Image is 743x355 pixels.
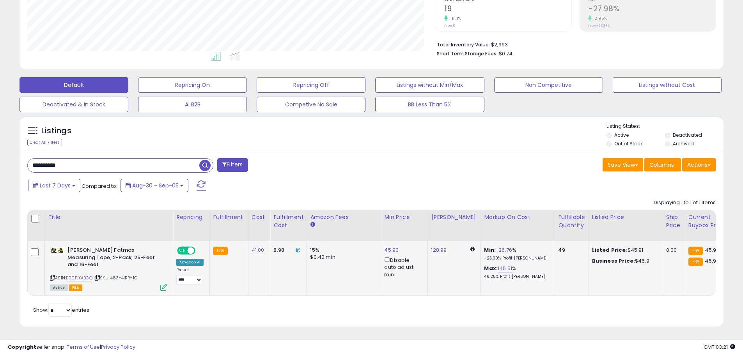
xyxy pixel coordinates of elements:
strong: Copyright [8,343,36,351]
label: Out of Stock [614,140,643,147]
div: Amazon Fees [310,213,378,221]
div: Displaying 1 to 1 of 1 items [654,199,716,207]
div: 49 [558,247,582,254]
span: ON [178,247,188,254]
div: ASIN: [50,247,167,290]
small: FBA [213,247,227,255]
div: 0.00 [666,247,679,254]
div: Clear All Filters [27,139,62,146]
div: Listed Price [592,213,660,221]
span: 45.91 [705,257,718,265]
a: 145.51 [498,265,512,272]
div: Title [48,213,170,221]
div: Disable auto adjust min [384,256,422,278]
div: [PERSON_NAME] [431,213,477,221]
div: $45.9 [592,258,657,265]
b: Total Inventory Value: [437,41,490,48]
small: FBA [688,258,703,266]
span: OFF [194,247,207,254]
button: Default [20,77,128,93]
div: Ship Price [666,213,682,230]
button: Columns [644,158,681,171]
div: Fulfillment [213,213,245,221]
a: -26.76 [496,246,512,254]
div: $45.91 [592,247,657,254]
a: 41.00 [252,246,264,254]
b: Business Price: [592,257,635,265]
div: $0.40 min [310,254,375,261]
div: Min Price [384,213,424,221]
h2: 19 [444,4,571,15]
b: [PERSON_NAME] Fatmax Measuring Tape, 2-Pack, 25-Feet and 16-Feet [67,247,162,270]
small: FBA [688,247,703,255]
a: Terms of Use [67,343,100,351]
p: Listing States: [606,123,723,130]
div: Preset: [176,267,204,285]
span: Show: entries [33,306,89,314]
span: Compared to: [82,182,117,190]
div: Fulfillment Cost [273,213,303,230]
div: Repricing [176,213,206,221]
p: -23.90% Profit [PERSON_NAME] [484,256,549,261]
button: Save View [603,158,643,171]
button: AI B2B [138,97,247,112]
span: Last 7 Days [40,182,71,189]
div: % [484,265,549,279]
img: 41ymNkRMDHL._SL40_.jpg [50,247,66,254]
label: Deactivated [673,132,702,138]
span: Columns [649,161,674,169]
b: Listed Price: [592,246,628,254]
div: Current Buybox Price [688,213,729,230]
button: Actions [682,158,716,171]
b: Min: [484,246,496,254]
div: 15% [310,247,375,254]
a: Privacy Policy [101,343,135,351]
a: 45.90 [384,246,399,254]
small: Prev: -28.83% [588,23,610,28]
button: Competive No Sale [257,97,365,112]
span: 45.91 [705,246,718,254]
button: BB Less Than 5% [375,97,484,112]
div: % [484,247,549,261]
button: Listings without Min/Max [375,77,484,93]
h2: -27.98% [588,4,715,15]
div: 8.98 [273,247,301,254]
button: Non Competitive [494,77,603,93]
button: Last 7 Days [28,179,80,192]
span: FBA [69,284,82,291]
small: Prev: 9 [444,23,456,28]
button: Aug-30 - Sep-05 [121,179,188,192]
div: Fulfillable Quantity [558,213,585,230]
div: Amazon AI [176,259,204,266]
div: seller snap | | [8,344,135,351]
div: Cost [252,213,267,221]
div: Markup on Cost [484,213,551,221]
h5: Listings [41,125,71,136]
span: 2025-09-13 03:21 GMT [704,343,735,351]
p: 46.25% Profit [PERSON_NAME] [484,274,549,279]
a: B00FIXABCQ [66,275,92,281]
small: 111.11% [448,16,461,21]
b: Max: [484,265,498,272]
span: All listings currently available for purchase on Amazon [50,284,68,291]
button: Repricing Off [257,77,365,93]
span: Aug-30 - Sep-05 [132,182,179,189]
li: $2,993 [437,39,710,49]
label: Active [614,132,629,138]
small: 2.95% [592,16,607,21]
th: The percentage added to the cost of goods (COGS) that forms the calculator for Min & Max prices. [481,210,555,241]
button: Filters [217,158,248,172]
span: | SKU: 483-41RR-1O [94,275,137,281]
a: 128.99 [431,246,447,254]
label: Archived [673,140,694,147]
span: $0.74 [499,50,512,57]
button: Repricing On [138,77,247,93]
button: Deactivated & In Stock [20,97,128,112]
button: Listings without Cost [613,77,722,93]
small: Amazon Fees. [310,221,315,228]
b: Short Term Storage Fees: [437,50,498,57]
